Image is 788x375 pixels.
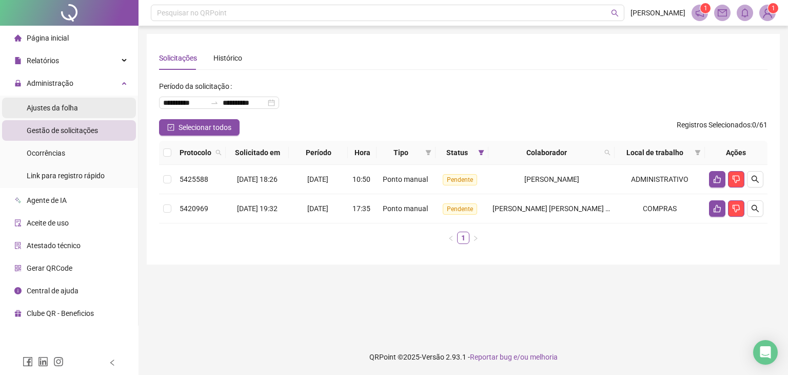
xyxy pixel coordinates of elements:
span: instagram [53,357,64,367]
span: Colaborador [493,147,600,158]
span: 10:50 [352,175,370,183]
span: [DATE] [307,175,328,183]
span: to [210,99,219,107]
span: like [713,204,721,213]
span: right [472,235,479,241]
span: filter [478,149,484,156]
div: Open Intercom Messenger [753,340,778,365]
span: search [602,145,613,160]
span: Aceite de uso [27,219,69,227]
span: Página inicial [27,34,69,42]
span: [DATE] [307,204,328,213]
span: lock [14,80,22,87]
span: Agente de IA [27,196,67,204]
th: Solicitado em [226,141,289,165]
span: search [751,175,759,183]
th: Período [289,141,348,165]
img: 86605 [760,5,775,21]
span: : 0 / 61 [677,119,767,136]
span: search [215,149,222,156]
span: filter [476,145,486,160]
button: left [445,232,457,244]
span: Relatórios [27,57,59,65]
span: 5420969 [180,204,208,213]
span: file [14,57,22,64]
span: [PERSON_NAME] [PERSON_NAME] - 2 [493,204,613,213]
span: [PERSON_NAME] [631,7,685,18]
span: linkedin [38,357,48,367]
span: filter [695,149,701,156]
span: search [611,9,619,17]
span: Selecionar todos [179,122,231,133]
button: right [469,232,482,244]
span: Central de ajuda [27,287,78,295]
span: bell [740,8,750,17]
span: swap-right [210,99,219,107]
span: Protocolo [180,147,211,158]
span: dislike [732,204,740,213]
span: info-circle [14,287,22,294]
span: gift [14,310,22,317]
span: filter [423,145,434,160]
span: left [109,359,116,366]
span: search [213,145,224,160]
span: 17:35 [352,204,370,213]
a: 1 [458,232,469,243]
div: Ações [709,147,763,158]
li: 1 [457,232,469,244]
span: Reportar bug e/ou melhoria [470,353,558,361]
span: 1 [704,5,707,12]
span: search [751,204,759,213]
span: Pendente [443,203,477,215]
span: Gestão de solicitações [27,126,98,135]
button: Selecionar todos [159,119,240,136]
span: left [448,235,454,241]
span: filter [425,149,431,156]
sup: Atualize o seu contato no menu Meus Dados [768,3,778,13]
span: filter [693,145,703,160]
td: ADMINISTRATIVO [615,165,705,194]
span: Clube QR - Beneficios [27,309,94,317]
div: Histórico [213,52,242,64]
span: Local de trabalho [619,147,691,158]
span: Ocorrências [27,149,65,157]
span: like [713,175,721,183]
span: [PERSON_NAME] [524,175,579,183]
span: Ajustes da folha [27,104,78,112]
label: Período da solicitação [159,78,236,95]
span: Tipo [381,147,421,158]
span: Versão [422,353,444,361]
span: Status [440,147,474,158]
sup: 1 [700,3,711,13]
span: Atestado técnico [27,241,81,250]
div: Solicitações [159,52,197,64]
li: Página anterior [445,232,457,244]
span: [DATE] 19:32 [237,204,278,213]
th: Hora [348,141,377,165]
span: audit [14,219,22,227]
span: qrcode [14,265,22,272]
li: Próxima página [469,232,482,244]
span: Link para registro rápido [27,172,105,180]
span: Registros Selecionados [677,121,751,129]
span: Administração [27,79,73,87]
span: dislike [732,175,740,183]
span: Gerar QRCode [27,264,72,272]
span: mail [718,8,727,17]
td: COMPRAS [615,194,705,223]
span: 1 [772,5,775,12]
span: search [604,149,610,156]
span: home [14,34,22,42]
span: solution [14,242,22,249]
span: notification [695,8,704,17]
span: 5425588 [180,175,208,183]
span: check-square [167,124,174,131]
span: facebook [23,357,33,367]
span: Pendente [443,174,477,185]
span: [DATE] 18:26 [237,175,278,183]
footer: QRPoint © 2025 - 2.93.1 - [139,339,788,375]
span: Ponto manual [383,204,428,213]
span: Ponto manual [383,175,428,183]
